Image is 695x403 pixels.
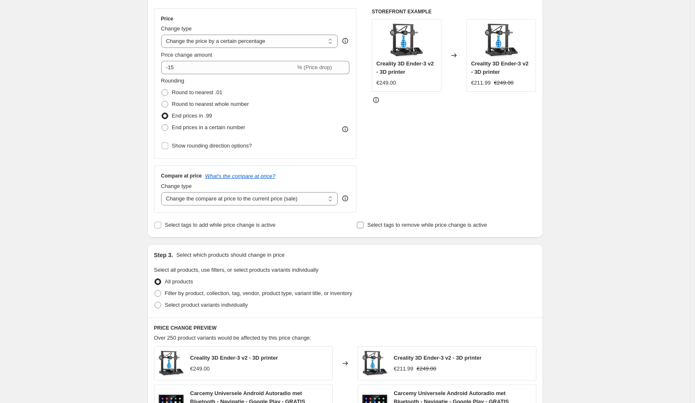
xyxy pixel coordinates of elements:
[161,52,212,58] span: Price change amount
[172,143,252,149] span: Show rounding direction options?
[154,335,311,341] span: Over 250 product variants would be affected by this price change:
[154,267,319,273] span: Select all products, use filters, or select products variants individually
[485,24,518,57] img: Ontwerpzondertitel_21_1_80x.jpg
[161,78,184,84] span: Rounding
[372,8,536,15] h6: STOREFRONT EXAMPLE
[367,222,487,228] span: Select tags to remove while price change is active
[161,15,173,22] h3: Price
[154,325,536,331] h6: PRICE CHANGE PREVIEW
[161,61,296,74] input: -15
[161,183,192,189] span: Change type
[471,79,491,87] div: €211.99
[172,89,222,95] span: Round to nearest .01
[154,251,173,259] h2: Step 3.
[161,25,192,32] span: Change type
[172,124,245,130] span: End prices in a certain number
[165,290,352,296] span: Filter by product, collection, tag, vendor, product type, variant title, or inventory
[172,101,249,107] span: Round to nearest whole number
[159,351,184,376] img: Ontwerpzondertitel_21_1_80x.jpg
[417,365,436,373] strike: €249.00
[376,60,434,75] span: Creality 3D Ender-3 v2 - 3D printer
[362,351,387,376] img: Ontwerpzondertitel_21_1_80x.jpg
[165,222,276,228] span: Select tags to add while price change is active
[176,251,284,259] p: Select which products should change in price
[297,64,332,70] span: % (Price drop)
[494,79,513,87] strike: €249.00
[190,355,278,361] span: Creality 3D Ender-3 v2 - 3D printer
[161,173,202,179] h3: Compare at price
[390,24,423,57] img: Ontwerpzondertitel_21_1_80x.jpg
[394,355,482,361] span: Creality 3D Ender-3 v2 - 3D printer
[172,113,212,119] span: End prices in .99
[341,37,349,45] div: help
[205,173,276,179] button: What's the compare at price?
[341,194,349,203] div: help
[471,60,528,75] span: Creality 3D Ender-3 v2 - 3D printer
[190,365,210,373] div: €249.00
[165,278,193,285] span: All products
[165,302,248,308] span: Select product variants individually
[394,365,414,373] div: €211.99
[376,79,396,87] div: €249.00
